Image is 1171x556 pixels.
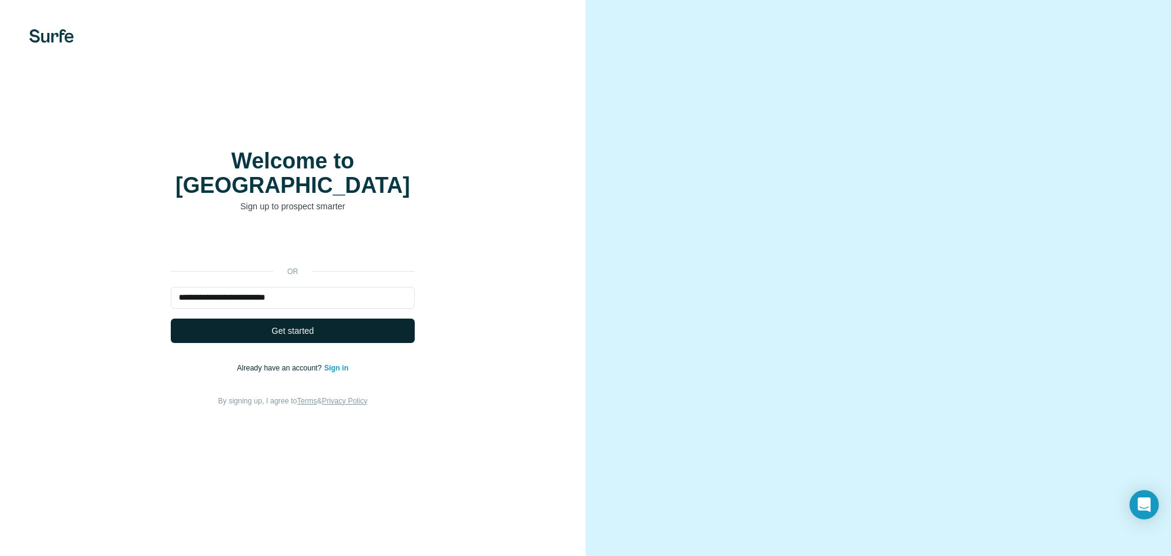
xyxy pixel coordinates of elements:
[171,149,415,198] h1: Welcome to [GEOGRAPHIC_DATA]
[29,29,74,43] img: Surfe's logo
[271,325,313,337] span: Get started
[273,266,312,277] p: or
[171,319,415,343] button: Get started
[322,397,368,405] a: Privacy Policy
[171,200,415,212] p: Sign up to prospect smarter
[1130,490,1159,519] div: Open Intercom Messenger
[297,397,317,405] a: Terms
[324,364,348,372] a: Sign in
[237,364,324,372] span: Already have an account?
[165,231,421,258] iframe: Sign in with Google Button
[218,397,368,405] span: By signing up, I agree to &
